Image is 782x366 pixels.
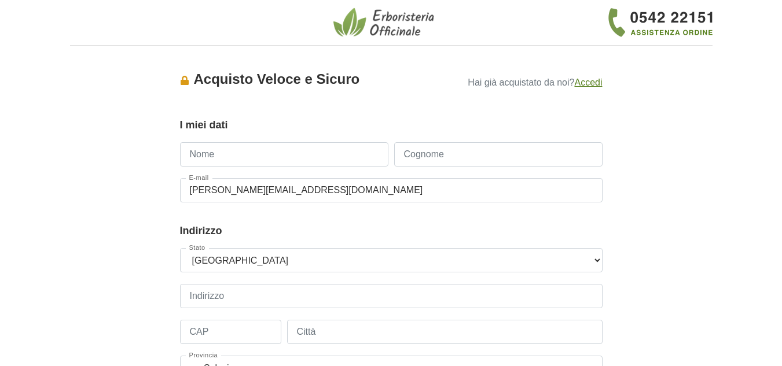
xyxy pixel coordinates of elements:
input: Cognome [394,142,603,167]
input: Città [287,320,603,344]
label: E-mail [186,175,212,181]
img: Erboristeria Officinale [333,7,438,38]
div: Acquisto Veloce e Sicuro [180,69,447,90]
legend: Indirizzo [180,223,603,239]
input: CAP [180,320,281,344]
p: Hai già acquistato da noi? [447,73,602,90]
input: E-mail [180,178,603,202]
input: Indirizzo [180,284,603,308]
label: Stato [186,245,209,251]
legend: I miei dati [180,117,603,133]
input: Nome [180,142,388,167]
label: Provincia [186,352,222,358]
a: Accedi [574,77,602,87]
